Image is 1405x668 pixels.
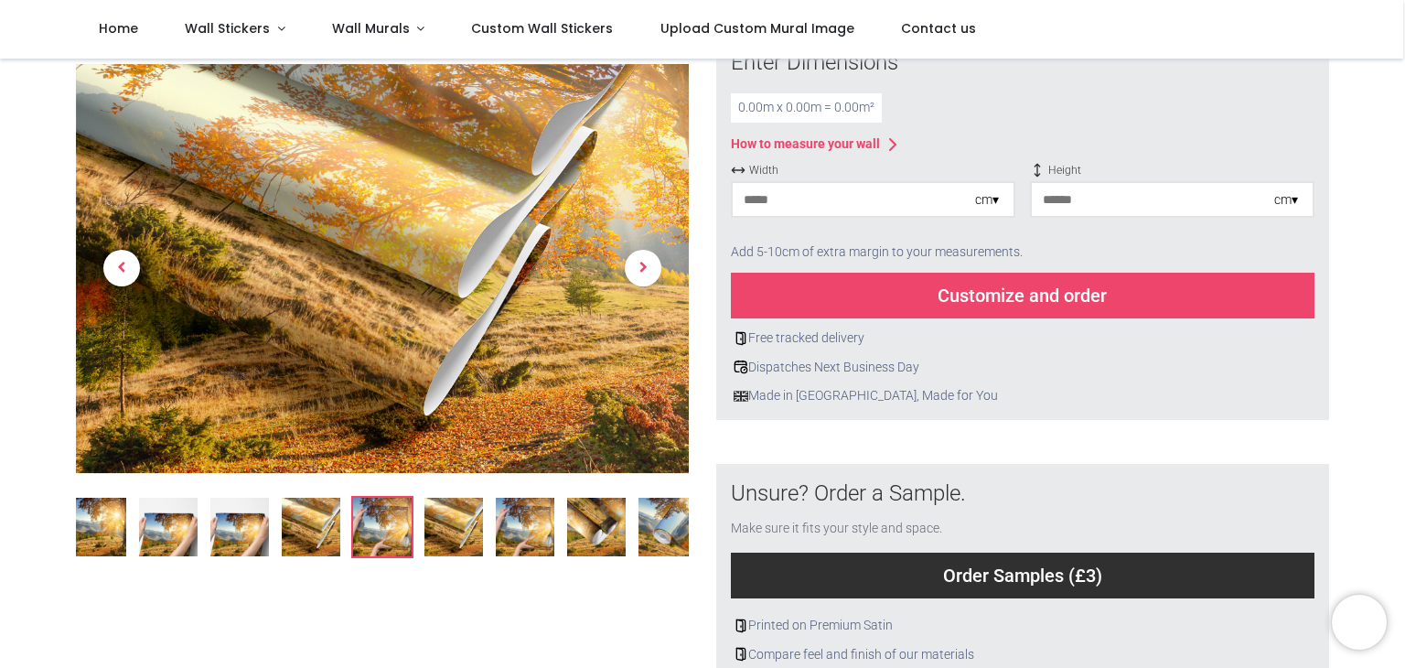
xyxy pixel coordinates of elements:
span: Home [99,19,138,38]
span: Custom Wall Stickers [471,19,613,38]
img: Extra product image [139,498,198,556]
span: Width [731,163,1015,178]
div: cm ▾ [975,191,999,210]
img: Extra product image [638,498,697,556]
div: Order Samples (£3) [731,553,1314,598]
img: uk [734,389,748,404]
a: Previous [76,125,167,413]
div: Dispatches Next Business Day [731,359,1314,377]
div: Make sure it fits your style and space. [731,520,1314,538]
div: cm ▾ [1274,191,1298,210]
img: Extra product image [496,498,554,556]
img: Extra product image [282,498,340,556]
iframe: Brevo live chat [1332,595,1387,650]
img: Extra product image [353,498,412,556]
div: Compare feel and finish of our materials [731,646,1314,664]
div: Add 5-10cm of extra margin to your measurements. [731,232,1314,273]
div: Made in [GEOGRAPHIC_DATA], Made for You [731,387,1314,405]
div: 0.00 m x 0.00 m = 0.00 m² [731,93,882,123]
div: Unsure? Order a Sample. [731,479,1314,510]
span: Wall Murals [332,19,410,38]
img: Extra product image [424,498,483,556]
div: How to measure your wall [731,135,880,154]
span: Contact us [901,19,976,38]
span: Height [1030,163,1314,178]
span: Next [625,251,661,287]
img: Extra product image [567,498,626,556]
div: Customize and order [731,273,1314,318]
img: WS-42793-04 [68,498,126,556]
div: Printed on Premium Satin [731,617,1314,635]
img: Extra product image [210,498,269,556]
span: Previous [103,251,140,287]
span: Wall Stickers [185,19,270,38]
span: Upload Custom Mural Image [660,19,854,38]
a: Next [597,125,689,413]
div: Free tracked delivery [731,329,1314,348]
img: Product image [76,63,689,474]
div: Enter Dimensions [731,48,1314,79]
